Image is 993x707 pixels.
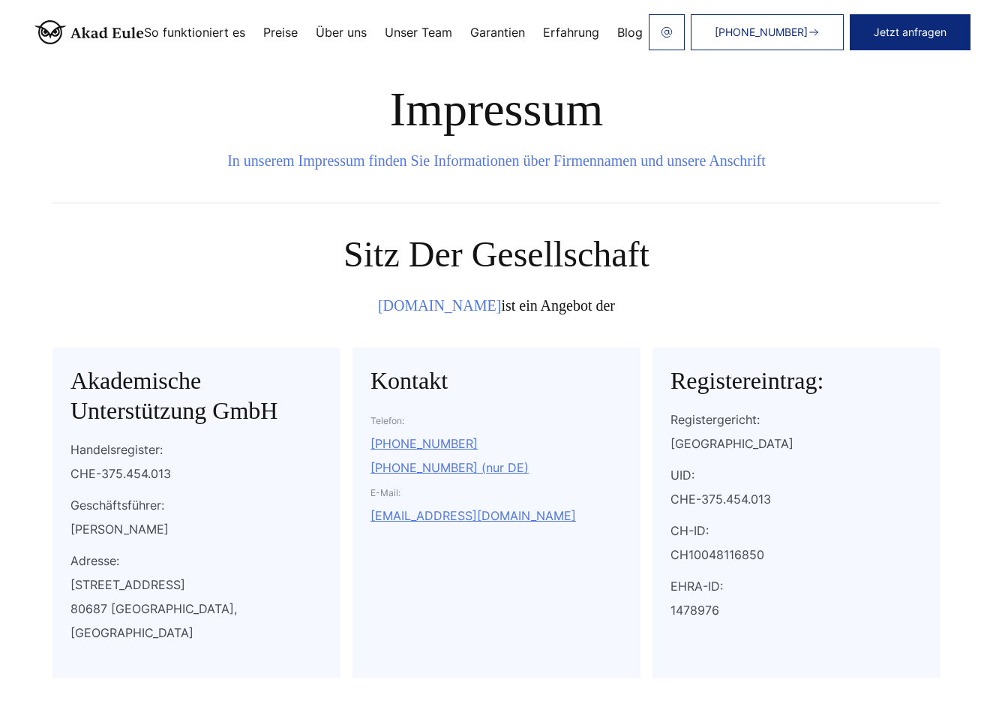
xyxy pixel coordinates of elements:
div: [GEOGRAPHIC_DATA] [670,432,922,456]
div: In unserem Impressum finden Sie Informationen über Firmennamen und unsere Anschrift [52,149,940,173]
a: Blog [617,26,643,38]
h2: Registereintrag: [670,366,922,396]
h2: Sitz der Gesellschaft [52,233,940,275]
img: email [661,26,673,38]
div: [STREET_ADDRESS] 80687 [GEOGRAPHIC_DATA], [GEOGRAPHIC_DATA] [70,573,322,645]
a: So funktioniert es [144,26,245,38]
a: Erfahrung [543,26,599,38]
a: [EMAIL_ADDRESS][DOMAIN_NAME] [370,508,576,523]
img: logo [34,20,144,44]
button: Jetzt anfragen [850,14,970,50]
p: Geschäftsführer: [70,493,322,517]
p: Handelsregister: [70,438,322,462]
a: Über uns [316,26,367,38]
p: Registergericht: [670,408,922,432]
p: CH-ID: [670,519,922,543]
a: Preise [263,26,298,38]
div: CHE-375.454.013 [70,462,322,486]
h2: Akademische Unterstützung GmbH [70,366,322,426]
div: 1478976 [670,598,922,622]
div: CHE-375.454.013 [670,487,922,511]
div: [PERSON_NAME] [70,517,322,541]
span: Telefon: [370,415,404,426]
a: [PHONE_NUMBER] [370,436,478,451]
a: Garantien [470,26,525,38]
a: [PHONE_NUMBER] (nur DE) [370,460,529,475]
h2: Kontakt [370,366,622,396]
span: E-Mail: [370,487,400,498]
div: CH10048116850 [670,543,922,567]
a: [DOMAIN_NAME] [378,297,501,314]
span: [PHONE_NUMBER] [715,26,808,38]
p: UID: [670,463,922,487]
a: Unser Team [385,26,452,38]
a: [PHONE_NUMBER] [691,14,844,50]
p: Adresse: [70,549,322,573]
p: EHRA-ID: [670,574,922,598]
h1: Impressum [52,83,940,137]
div: ist ein Angebot der [52,293,940,317]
